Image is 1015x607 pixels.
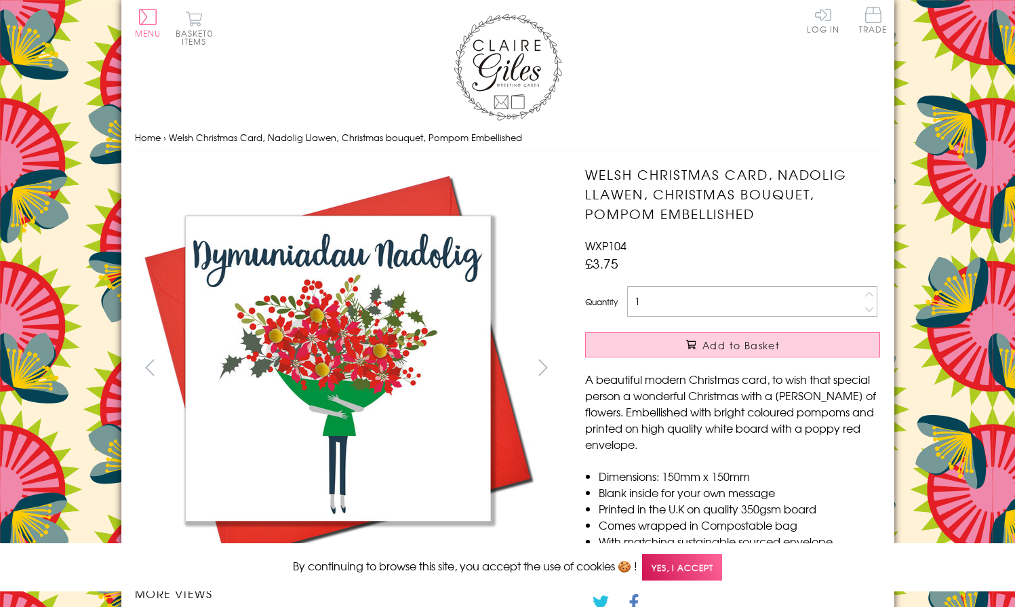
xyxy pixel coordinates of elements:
li: Printed in the U.K on quality 350gsm board [599,501,880,517]
span: Menu [135,27,161,39]
h1: Welsh Christmas Card, Nadolig Llawen, Christmas bouquet, Pompom Embellished [585,165,880,223]
span: Add to Basket [702,338,780,352]
li: Comes wrapped in Compostable bag [599,517,880,533]
button: prev [135,352,165,383]
p: A beautiful modern Christmas card, to wish that special person a wonderful Christmas with a [PERS... [585,371,880,452]
span: Welsh Christmas Card, Nadolig Llawen, Christmas bouquet, Pompom Embellished [169,131,522,144]
a: Home [135,131,161,144]
button: Add to Basket [585,332,880,357]
span: 0 items [182,27,213,47]
li: Dimensions: 150mm x 150mm [599,468,880,484]
img: Welsh Christmas Card, Nadolig Llawen, Christmas bouquet, Pompom Embellished [558,165,965,490]
button: Basket0 items [176,11,213,45]
li: Blank inside for your own message [599,484,880,501]
button: Menu [135,9,161,37]
nav: breadcrumbs [135,124,881,152]
label: Quantity [585,296,618,308]
h3: More views [135,585,559,602]
a: Log In [807,7,839,33]
li: With matching sustainable sourced envelope [599,533,880,549]
a: Trade [859,7,888,36]
img: Claire Giles Greetings Cards [454,14,562,121]
span: WXP104 [585,237,626,254]
span: Yes, I accept [642,554,722,581]
span: £3.75 [585,254,618,273]
img: Welsh Christmas Card, Nadolig Llawen, Christmas bouquet, Pompom Embellished [134,165,541,572]
span: › [163,131,166,144]
button: next [528,352,558,383]
span: Trade [859,7,888,33]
